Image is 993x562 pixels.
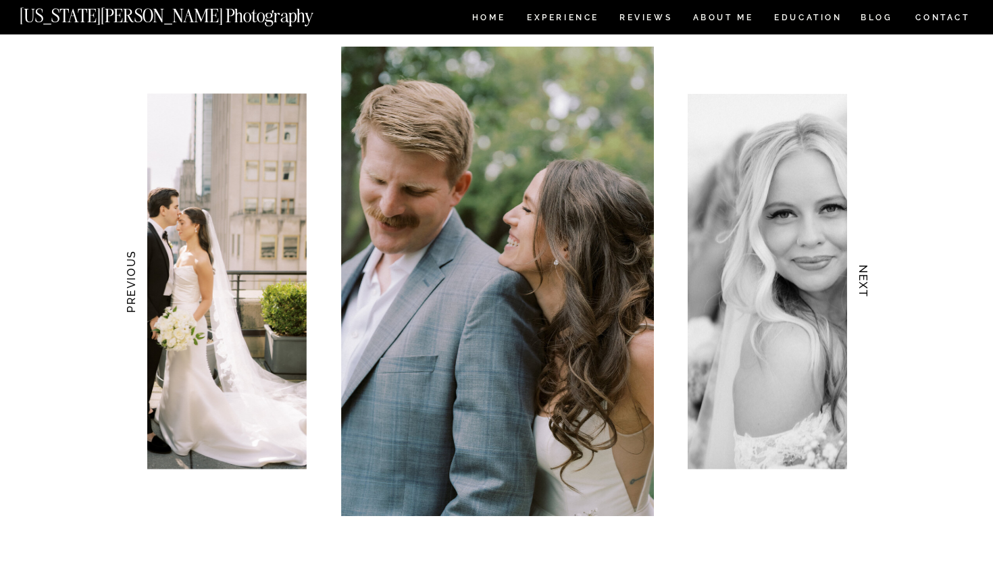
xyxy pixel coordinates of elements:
a: REVIEWS [619,14,670,25]
a: ABOUT ME [692,14,754,25]
a: HOME [469,14,508,25]
a: [US_STATE][PERSON_NAME] Photography [20,7,359,18]
a: BLOG [861,14,893,25]
h3: NEXT [857,239,871,324]
h3: PREVIOUS [124,239,138,324]
a: CONTACT [915,10,971,25]
a: EDUCATION [773,14,844,25]
a: Experience [527,14,598,25]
